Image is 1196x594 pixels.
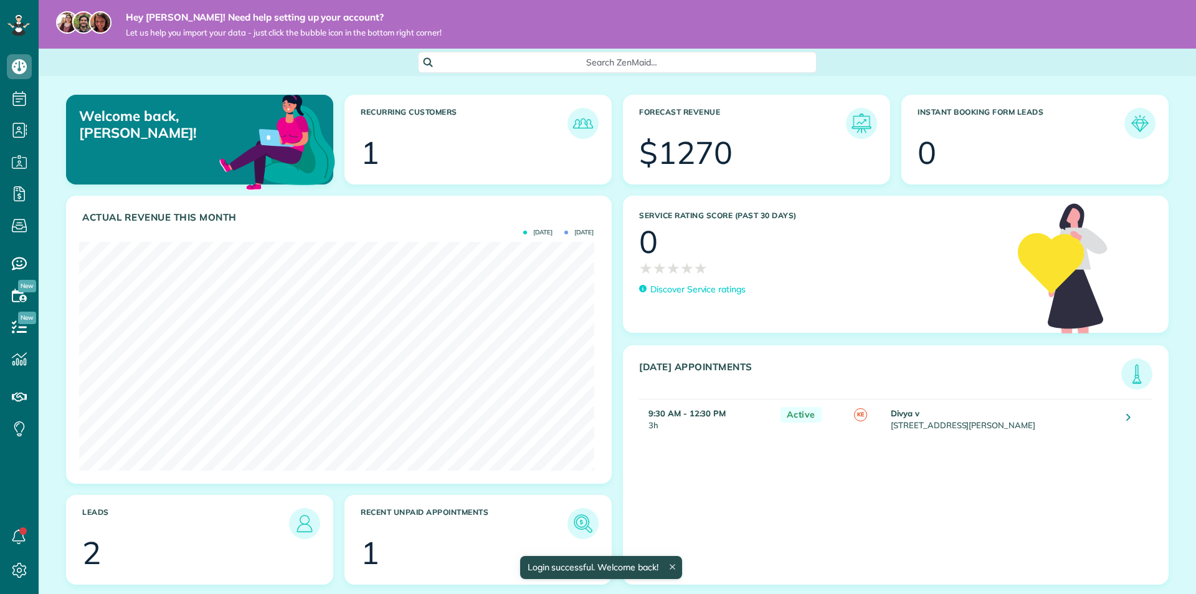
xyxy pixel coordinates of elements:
img: icon_forecast_revenue-8c13a41c7ed35a8dcfafea3cbb826a0462acb37728057bba2d056411b612bbbe.png [849,111,874,136]
span: ★ [667,257,680,279]
img: icon_leads-1bed01f49abd5b7fead27621c3d59655bb73ed531f8eeb49469d10e621d6b896.png [292,511,317,536]
h3: Service Rating score (past 30 days) [639,211,1005,220]
img: icon_recurring_customers-cf858462ba22bcd05b5a5880d41d6543d210077de5bb9ebc9590e49fd87d84ed.png [571,111,596,136]
span: ★ [653,257,667,279]
span: [DATE] [523,229,553,236]
img: dashboard_welcome-42a62b7d889689a78055ac9021e634bf52bae3f8056760290aed330b23ab8690.png [217,80,338,201]
img: jorge-587dff0eeaa6aab1f244e6dc62b8924c3b6ad411094392a53c71c6c4a576187d.jpg [72,11,95,34]
span: New [18,312,36,324]
span: ★ [680,257,694,279]
span: [DATE] [564,229,594,236]
a: Discover Service ratings [639,283,746,296]
div: Login successful. Welcome back! [520,556,681,579]
span: KE [854,408,867,421]
img: maria-72a9807cf96188c08ef61303f053569d2e2a8a1cde33d635c8a3ac13582a053d.jpg [56,11,78,34]
div: 1 [361,137,379,168]
h3: Actual Revenue this month [82,212,599,223]
strong: Hey [PERSON_NAME]! Need help setting up your account? [126,11,442,24]
span: ★ [694,257,708,279]
div: 0 [918,137,936,168]
div: $1270 [639,137,733,168]
p: Discover Service ratings [650,283,746,296]
p: Welcome back, [PERSON_NAME]! [79,108,248,141]
div: 0 [639,226,658,257]
img: icon_form_leads-04211a6a04a5b2264e4ee56bc0799ec3eb69b7e499cbb523a139df1d13a81ae0.png [1127,111,1152,136]
h3: Recent unpaid appointments [361,508,567,539]
span: ★ [639,257,653,279]
img: icon_unpaid_appointments-47b8ce3997adf2238b356f14209ab4cced10bd1f174958f3ca8f1d0dd7fffeee.png [571,511,596,536]
span: Let us help you import your data - just click the bubble icon in the bottom right corner! [126,27,442,38]
strong: Divya v [891,408,919,418]
img: michelle-19f622bdf1676172e81f8f8fba1fb50e276960ebfe0243fe18214015130c80e4.jpg [89,11,112,34]
strong: 9:30 AM - 12:30 PM [648,408,726,418]
div: 2 [82,537,101,568]
img: icon_todays_appointments-901f7ab196bb0bea1936b74009e4eb5ffbc2d2711fa7634e0d609ed5ef32b18b.png [1124,362,1149,386]
div: 1 [361,537,379,568]
span: Active [781,407,822,423]
h3: Leads [82,508,289,539]
h3: [DATE] Appointments [639,362,1121,390]
td: 3h [639,400,774,438]
span: New [18,280,36,292]
h3: Instant Booking Form Leads [918,108,1124,139]
h3: Recurring Customers [361,108,567,139]
td: [STREET_ADDRESS][PERSON_NAME] [888,400,1118,438]
h3: Forecast Revenue [639,108,846,139]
